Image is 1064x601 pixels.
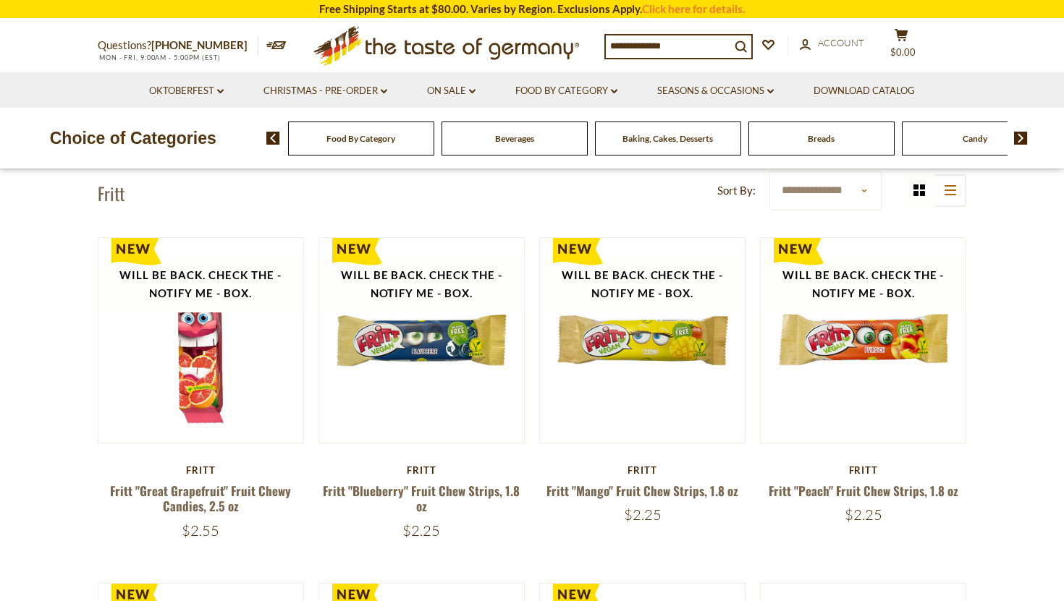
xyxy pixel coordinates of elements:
img: Fritt Blueberry Fruit Chew Strips [319,238,524,443]
img: Fritt Great Grapefruit [98,238,303,443]
a: Fritt "Blueberry" Fruit Chew Strips, 1.8 oz [323,482,520,515]
a: Candy [963,133,987,144]
span: $2.55 [182,521,219,540]
img: previous arrow [266,132,280,145]
a: [PHONE_NUMBER] [151,38,248,51]
span: MON - FRI, 9:00AM - 5:00PM (EST) [98,54,221,61]
a: Baking, Cakes, Desserts [622,133,713,144]
a: Fritt "Great Grapefruit" Fruit Chewy Candies, 2.5 oz [110,482,291,515]
label: Sort By: [717,182,756,200]
span: $2.25 [845,506,882,524]
img: Fritt Mango Fruit Chew Strips [540,238,745,443]
a: Fritt "Mango" Fruit Chew Strips, 1.8 oz [546,482,738,500]
button: $0.00 [879,28,923,64]
div: Fritt [760,464,966,476]
img: next arrow [1014,132,1028,145]
a: Beverages [495,133,534,144]
a: Account [800,35,864,51]
h1: Fritt [98,182,124,204]
div: Fritt [539,464,746,476]
a: Breads [808,133,835,144]
a: Fritt "Peach" Fruit Chew Strips, 1.8 oz [769,482,958,500]
a: Christmas - PRE-ORDER [263,83,387,99]
div: Fritt [318,464,525,476]
a: Food By Category [515,83,617,99]
a: Download Catalog [814,83,915,99]
a: Click here for details. [642,2,745,15]
span: $2.25 [402,521,440,540]
p: Questions? [98,36,258,55]
a: Food By Category [326,133,395,144]
div: Fritt [98,464,304,476]
a: Seasons & Occasions [657,83,774,99]
span: Account [818,37,864,48]
span: $2.25 [624,506,662,524]
span: $0.00 [890,46,916,58]
a: Oktoberfest [149,83,224,99]
img: Fritt Peach Fruit Chew Strips [761,238,966,443]
a: On Sale [427,83,476,99]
